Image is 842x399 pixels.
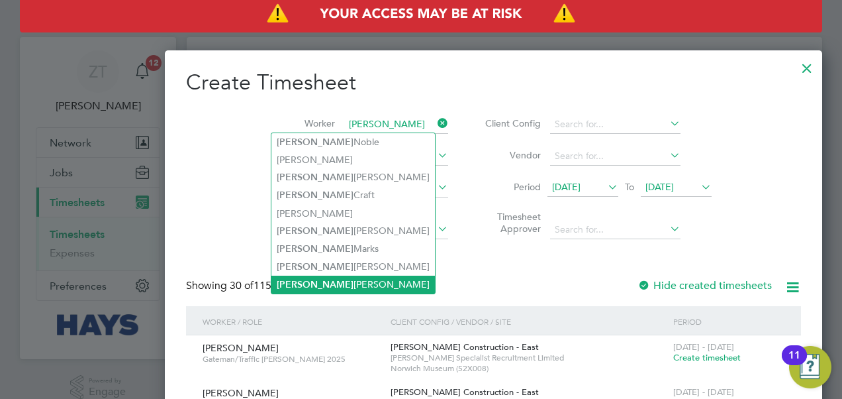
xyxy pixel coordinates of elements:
[552,181,581,193] span: [DATE]
[645,181,674,193] span: [DATE]
[637,279,772,292] label: Hide created timesheets
[271,186,435,204] li: Craft
[203,354,381,365] span: Gateman/Traffic [PERSON_NAME] 2025
[277,137,353,148] b: [PERSON_NAME]
[271,133,435,151] li: Noble
[673,352,741,363] span: Create timesheet
[387,306,670,337] div: Client Config / Vendor / Site
[789,346,831,388] button: Open Resource Center, 11 new notifications
[550,221,680,239] input: Search for...
[203,387,279,399] span: [PERSON_NAME]
[673,341,734,353] span: [DATE] - [DATE]
[203,342,279,354] span: [PERSON_NAME]
[481,149,541,161] label: Vendor
[277,172,353,183] b: [PERSON_NAME]
[391,386,539,398] span: [PERSON_NAME] Construction - East
[788,355,800,372] div: 11
[391,363,667,374] span: Norwich Museum (52X008)
[481,117,541,129] label: Client Config
[391,341,539,353] span: [PERSON_NAME] Construction - East
[271,276,435,294] li: [PERSON_NAME]
[277,190,353,201] b: [PERSON_NAME]
[271,151,435,168] li: [PERSON_NAME]
[271,240,435,258] li: Marks
[271,168,435,186] li: [PERSON_NAME]
[271,222,435,240] li: [PERSON_NAME]
[275,117,335,129] label: Worker
[481,181,541,193] label: Period
[481,211,541,235] label: Timesheet Approver
[277,225,353,237] b: [PERSON_NAME]
[550,115,680,134] input: Search for...
[271,205,435,222] li: [PERSON_NAME]
[277,279,353,290] b: [PERSON_NAME]
[550,147,680,166] input: Search for...
[186,279,315,293] div: Showing
[186,69,801,97] h2: Create Timesheet
[277,261,353,272] b: [PERSON_NAME]
[621,178,638,196] span: To
[670,306,788,337] div: Period
[344,115,448,134] input: Search for...
[391,353,667,363] span: [PERSON_NAME] Specialist Recruitment Limited
[271,258,435,276] li: [PERSON_NAME]
[199,306,387,337] div: Worker / Role
[230,279,254,292] span: 30 of
[673,386,734,398] span: [DATE] - [DATE]
[230,279,312,292] span: 115 Workers
[277,243,353,255] b: [PERSON_NAME]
